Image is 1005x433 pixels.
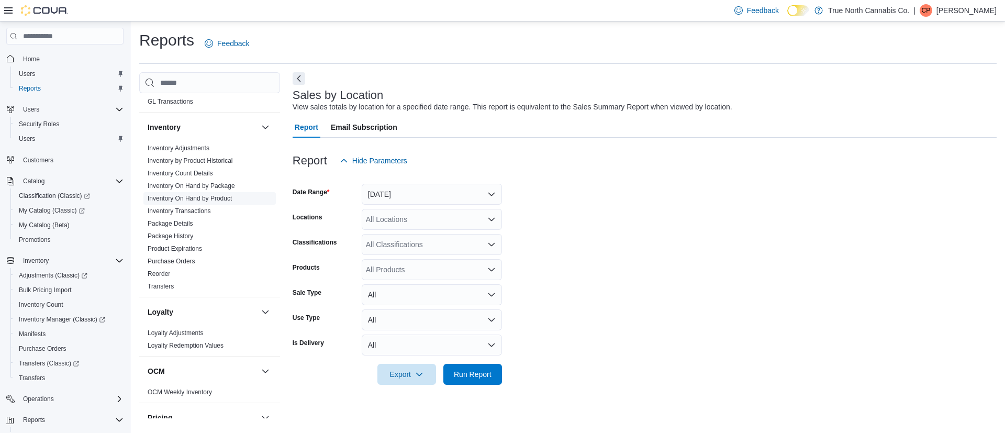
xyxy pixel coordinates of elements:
[148,122,181,132] h3: Inventory
[148,283,174,290] a: Transfers
[362,309,502,330] button: All
[148,195,232,202] a: Inventory On Hand by Product
[19,153,124,166] span: Customers
[2,51,128,66] button: Home
[384,364,430,385] span: Export
[23,177,44,185] span: Catalog
[23,257,49,265] span: Inventory
[21,5,68,16] img: Cova
[139,30,194,51] h1: Reports
[352,156,407,166] span: Hide Parameters
[2,102,128,117] button: Users
[19,254,53,267] button: Inventory
[23,105,39,114] span: Users
[362,284,502,305] button: All
[15,328,50,340] a: Manifests
[10,356,128,371] a: Transfers (Classic)
[15,357,124,370] span: Transfers (Classic)
[19,221,70,229] span: My Catalog (Beta)
[19,393,58,405] button: Operations
[19,175,49,187] button: Catalog
[10,283,128,297] button: Bulk Pricing Import
[15,234,124,246] span: Promotions
[293,89,384,102] h3: Sales by Location
[10,81,128,96] button: Reports
[293,154,327,167] h3: Report
[148,388,212,396] a: OCM Weekly Inventory
[487,265,496,274] button: Open list of options
[19,286,72,294] span: Bulk Pricing Import
[293,213,322,221] label: Locations
[148,182,235,190] span: Inventory On Hand by Package
[148,157,233,164] a: Inventory by Product Historical
[19,120,59,128] span: Security Roles
[148,270,170,278] span: Reorder
[19,315,105,324] span: Inventory Manager (Classic)
[331,117,397,138] span: Email Subscription
[19,359,79,368] span: Transfers (Classic)
[15,372,124,384] span: Transfers
[15,313,124,326] span: Inventory Manager (Classic)
[148,329,204,337] span: Loyalty Adjustments
[10,188,128,203] a: Classification (Classic)
[19,206,85,215] span: My Catalog (Classic)
[23,156,53,164] span: Customers
[19,53,44,65] a: Home
[148,341,224,350] span: Loyalty Redemption Values
[148,144,209,152] span: Inventory Adjustments
[19,192,90,200] span: Classification (Classic)
[19,135,35,143] span: Users
[15,118,124,130] span: Security Roles
[19,175,124,187] span: Catalog
[747,5,779,16] span: Feedback
[920,4,932,17] div: Charmella Penchuk
[15,204,89,217] a: My Catalog (Classic)
[23,416,45,424] span: Reports
[828,4,909,17] p: True North Cannabis Co.
[19,271,87,280] span: Adjustments (Classic)
[148,245,202,253] span: Product Expirations
[443,364,502,385] button: Run Report
[787,16,788,17] span: Dark Mode
[148,366,257,376] button: OCM
[293,288,321,297] label: Sale Type
[293,238,337,247] label: Classifications
[293,263,320,272] label: Products
[148,258,195,265] a: Purchase Orders
[148,413,257,423] button: Pricing
[139,83,280,112] div: Finance
[148,169,213,177] span: Inventory Count Details
[19,393,124,405] span: Operations
[336,150,411,171] button: Hide Parameters
[15,190,124,202] span: Classification (Classic)
[15,313,109,326] a: Inventory Manager (Classic)
[148,270,170,277] a: Reorder
[148,329,204,337] a: Loyalty Adjustments
[148,232,193,240] a: Package History
[15,132,124,145] span: Users
[19,236,51,244] span: Promotions
[15,284,76,296] a: Bulk Pricing Import
[10,341,128,356] button: Purchase Orders
[139,142,280,297] div: Inventory
[148,194,232,203] span: Inventory On Hand by Product
[259,306,272,318] button: Loyalty
[10,117,128,131] button: Security Roles
[15,284,124,296] span: Bulk Pricing Import
[936,4,997,17] p: [PERSON_NAME]
[148,182,235,190] a: Inventory On Hand by Package
[19,52,124,65] span: Home
[19,103,43,116] button: Users
[15,118,63,130] a: Security Roles
[10,131,128,146] button: Users
[10,232,128,247] button: Promotions
[454,369,492,380] span: Run Report
[19,414,124,426] span: Reports
[148,170,213,177] a: Inventory Count Details
[15,342,124,355] span: Purchase Orders
[15,328,124,340] span: Manifests
[15,132,39,145] a: Users
[23,395,54,403] span: Operations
